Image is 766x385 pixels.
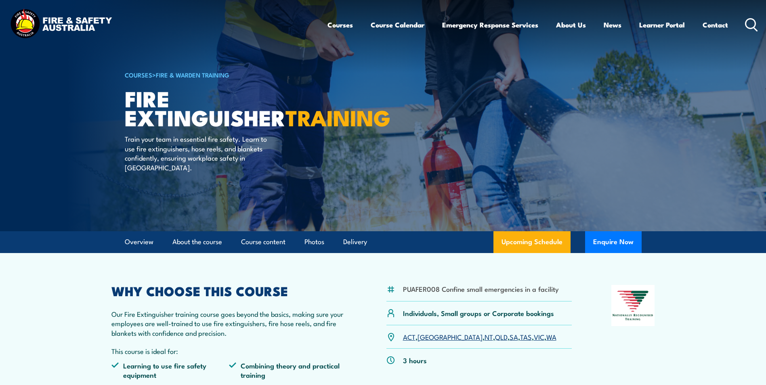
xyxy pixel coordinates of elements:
button: Enquire Now [585,231,642,253]
a: Overview [125,231,153,253]
a: COURSES [125,70,152,79]
a: ACT [403,332,416,341]
h2: WHY CHOOSE THIS COURSE [111,285,347,296]
a: SA [510,332,518,341]
a: Learner Portal [639,14,685,36]
p: This course is ideal for: [111,346,347,356]
a: Course content [241,231,285,253]
a: Contact [703,14,728,36]
a: About Us [556,14,586,36]
p: Our Fire Extinguisher training course goes beyond the basics, making sure your employees are well... [111,309,347,337]
p: Individuals, Small groups or Corporate bookings [403,308,554,318]
p: Train your team in essential fire safety. Learn to use fire extinguishers, hose reels, and blanke... [125,134,272,172]
a: WA [546,332,556,341]
p: , , , , , , , [403,332,556,341]
a: Fire & Warden Training [156,70,229,79]
a: Course Calendar [371,14,424,36]
a: News [604,14,621,36]
a: TAS [520,332,532,341]
p: 3 hours [403,356,427,365]
a: Emergency Response Services [442,14,538,36]
img: Nationally Recognised Training logo. [611,285,655,326]
li: PUAFER008 Confine small emergencies in a facility [403,284,559,293]
a: [GEOGRAPHIC_DATA] [418,332,483,341]
strong: TRAINING [285,100,390,134]
h6: > [125,70,324,80]
li: Combining theory and practical training [229,361,347,380]
li: Learning to use fire safety equipment [111,361,229,380]
a: VIC [534,332,544,341]
a: Delivery [343,231,367,253]
a: Photos [304,231,324,253]
a: Courses [327,14,353,36]
a: Upcoming Schedule [493,231,571,253]
a: About the course [172,231,222,253]
a: QLD [495,332,508,341]
a: NT [485,332,493,341]
h1: Fire Extinguisher [125,89,324,126]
